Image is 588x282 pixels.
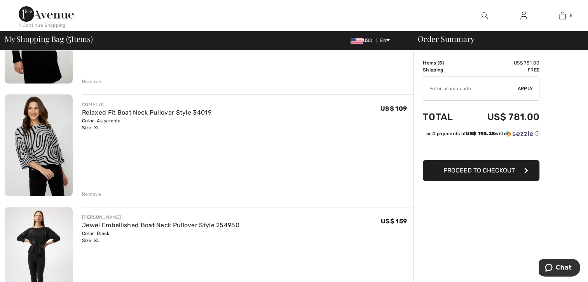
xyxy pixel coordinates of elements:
span: 5 [439,60,442,66]
span: My Shopping Bag ( Items) [5,35,93,43]
div: [PERSON_NAME] [82,214,239,221]
img: 1ère Avenue [19,6,74,22]
span: US$ 109 [380,105,407,112]
a: 5 [543,11,581,20]
div: Remove [82,78,101,85]
td: US$ 781.00 [466,59,539,66]
td: Shipping [423,66,466,73]
img: Sezzle [505,130,533,137]
td: US$ 781.00 [466,104,539,130]
a: Sign In [514,11,533,21]
div: or 4 payments ofUS$ 195.25withSezzle Click to learn more about Sezzle [423,130,539,140]
img: search the website [482,11,488,20]
img: US Dollar [351,38,363,44]
span: Proceed to Checkout [443,167,515,174]
span: US$ 159 [381,218,407,225]
td: Free [466,66,539,73]
input: Promo code [423,77,518,100]
img: Relaxed Fit Boat Neck Pullover Style 34019 [5,94,73,197]
iframe: PayPal-paypal [423,140,539,157]
span: Apply [518,85,533,92]
span: 5 [68,33,71,43]
div: or 4 payments of with [426,130,539,137]
td: Items ( ) [423,59,466,66]
span: 5 [570,12,572,19]
div: Order Summary [408,35,583,43]
img: My Info [520,11,527,20]
span: USD [351,38,375,43]
div: < Continue Shopping [19,22,66,29]
a: Relaxed Fit Boat Neck Pullover Style 34019 [82,109,211,116]
div: Color: Black Size: XL [82,230,239,244]
a: Jewel Embellished Boat Neck Pullover Style 254950 [82,221,239,229]
iframe: Opens a widget where you can chat to one of our agents [539,259,580,278]
img: My Bag [559,11,566,20]
div: Remove [82,191,101,198]
div: COMPLI K [82,101,211,108]
span: US$ 195.25 [466,131,495,136]
div: Color: As sample Size: XL [82,117,211,131]
td: Total [423,104,466,130]
span: EN [380,38,390,43]
button: Proceed to Checkout [423,160,539,181]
